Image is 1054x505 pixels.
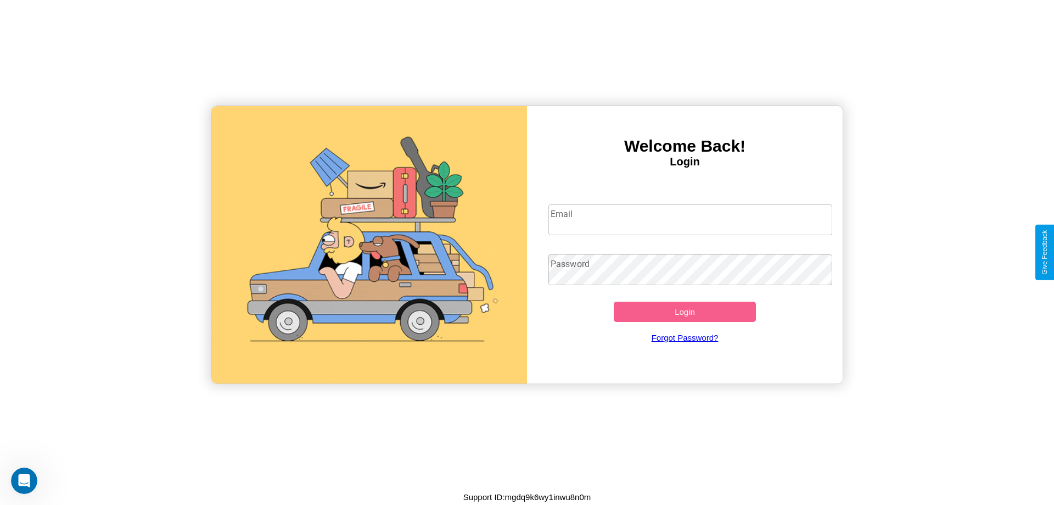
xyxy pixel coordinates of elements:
[527,156,843,168] h4: Login
[614,302,756,322] button: Login
[211,106,527,384] img: gif
[11,468,37,494] iframe: Intercom live chat
[543,322,827,353] a: Forgot Password?
[463,490,591,504] p: Support ID: mgdq9k6wy1inwu8n0m
[527,137,843,156] h3: Welcome Back!
[1041,230,1049,275] div: Give Feedback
